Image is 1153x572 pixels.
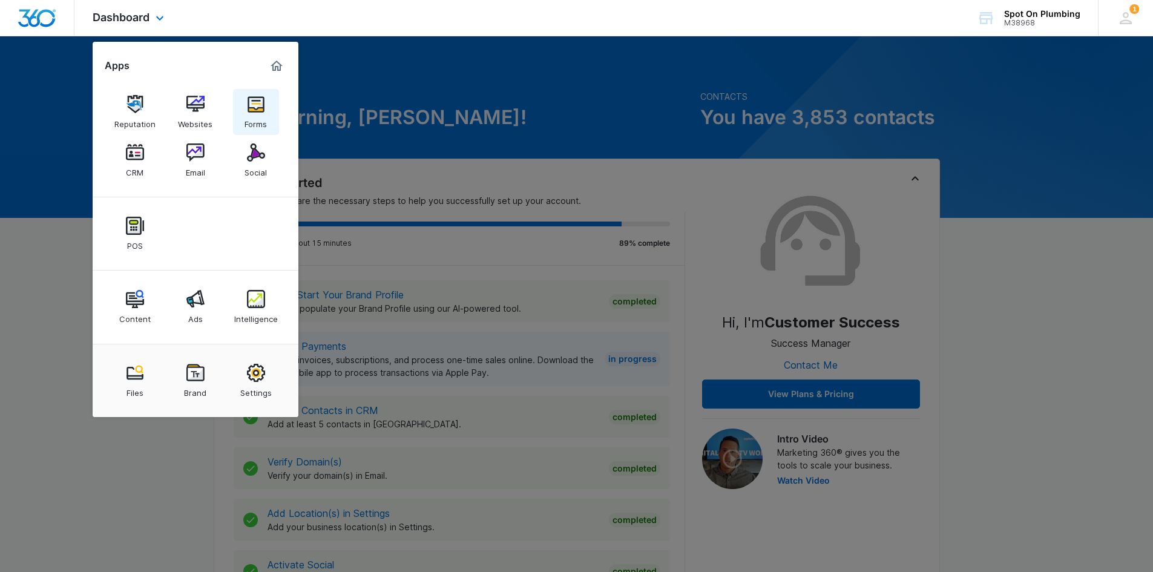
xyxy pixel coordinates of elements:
[1129,4,1139,14] div: notifications count
[233,89,279,135] a: Forms
[240,382,272,398] div: Settings
[178,113,212,129] div: Websites
[233,358,279,404] a: Settings
[112,211,158,257] a: POS
[112,284,158,330] a: Content
[172,89,218,135] a: Websites
[126,382,143,398] div: Files
[105,60,130,71] h2: Apps
[234,308,278,324] div: Intelligence
[172,284,218,330] a: Ads
[233,137,279,183] a: Social
[233,284,279,330] a: Intelligence
[172,137,218,183] a: Email
[114,113,156,129] div: Reputation
[127,235,143,251] div: POS
[245,113,267,129] div: Forms
[119,308,151,324] div: Content
[112,89,158,135] a: Reputation
[188,308,203,324] div: Ads
[184,382,206,398] div: Brand
[112,137,158,183] a: CRM
[1129,4,1139,14] span: 1
[126,162,143,177] div: CRM
[186,162,205,177] div: Email
[1004,19,1080,27] div: account id
[93,11,149,24] span: Dashboard
[112,358,158,404] a: Files
[172,358,218,404] a: Brand
[245,162,267,177] div: Social
[1004,9,1080,19] div: account name
[267,56,286,76] a: Marketing 360® Dashboard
